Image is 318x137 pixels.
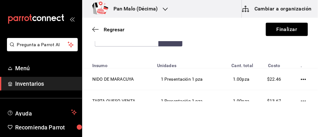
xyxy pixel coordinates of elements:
a: Pregunta a Parrot AI [4,46,78,53]
td: pza [220,90,257,112]
button: open_drawer_menu [70,16,75,22]
th: Cant. total [220,59,257,68]
h3: Pan Malo (Décima) [108,5,158,13]
button: Regresar [92,27,125,33]
td: NIDO DE MARACUYA [82,68,153,90]
th: Insumo [82,59,153,68]
span: 1.00 [233,98,242,103]
th: Unidades [153,59,220,68]
td: pza [220,68,257,90]
td: TARTA QUESO VENTA [82,90,153,112]
span: Pregunta a Parrot AI [17,41,68,48]
span: 1.00 [233,77,242,82]
span: Menú [15,64,77,72]
span: $22.46 [267,77,281,82]
span: Inventarios [15,79,77,88]
button: Pregunta a Parrot AI [7,38,78,51]
span: Recomienda Parrot [15,123,77,132]
span: Regresar [104,27,125,33]
span: $13.67 [267,98,281,103]
td: 1 Presentación 1 pza [153,90,220,112]
td: 1 Presentación 1 pza [153,68,220,90]
button: Finalizar [266,23,308,36]
span: Ayuda [15,109,69,116]
th: . [291,59,318,68]
th: Costo [257,59,291,68]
